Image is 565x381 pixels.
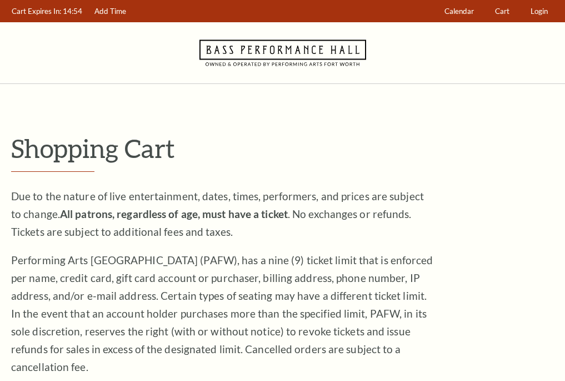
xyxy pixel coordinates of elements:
[11,251,433,376] p: Performing Arts [GEOGRAPHIC_DATA] (PAFW), has a nine (9) ticket limit that is enforced per name, ...
[439,1,479,22] a: Calendar
[495,7,509,16] span: Cart
[444,7,474,16] span: Calendar
[12,7,61,16] span: Cart Expires In:
[11,190,424,238] span: Due to the nature of live entertainment, dates, times, performers, and prices are subject to chan...
[526,1,553,22] a: Login
[60,207,288,220] strong: All patrons, regardless of age, must have a ticket
[531,7,548,16] span: Login
[63,7,82,16] span: 14:54
[11,134,554,162] p: Shopping Cart
[490,1,515,22] a: Cart
[89,1,132,22] a: Add Time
